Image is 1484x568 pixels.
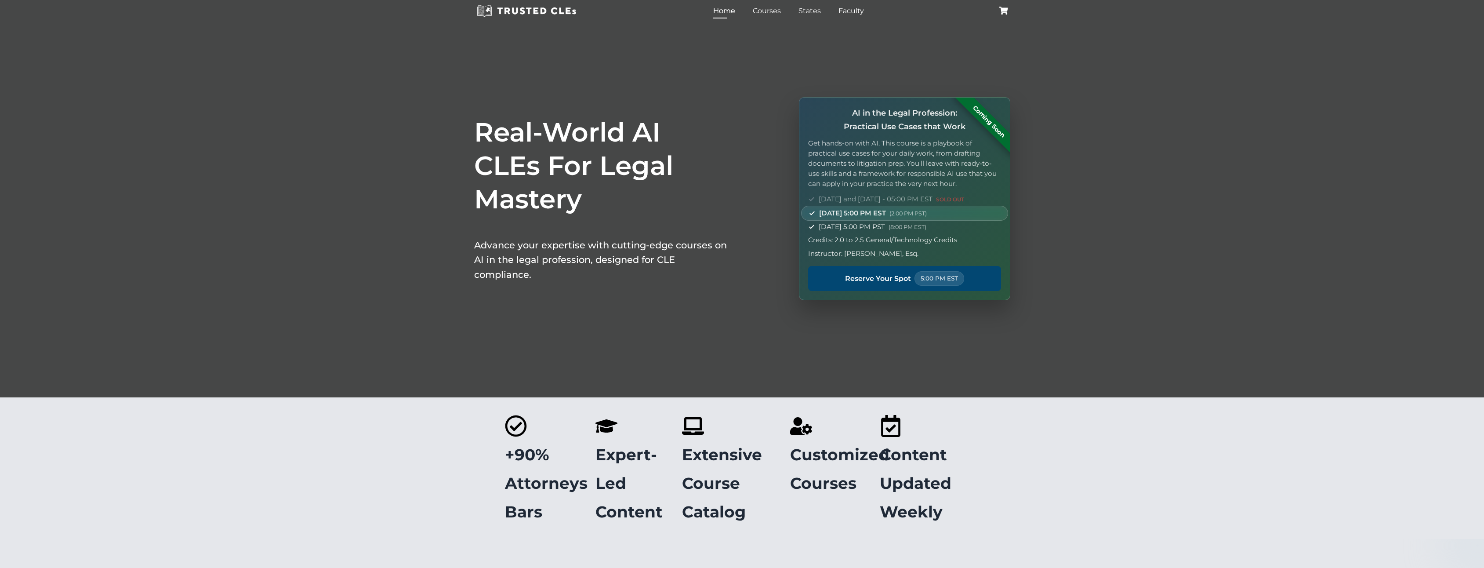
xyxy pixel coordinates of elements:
span: (8:00 PM EST) [889,224,926,230]
a: States [796,4,823,17]
h4: AI in the Legal Profession: Practical Use Cases that Work [808,106,1001,133]
span: Instructor: [PERSON_NAME], Esq. [808,248,918,259]
span: Expert-Led Content [595,445,663,521]
p: Advance your expertise with cutting-edge courses on AI in the legal profession, designed for CLE ... [474,238,729,282]
a: Courses [751,4,783,17]
span: [DATE] and [DATE] - 05:00 PM EST [819,194,964,204]
span: Credits: 2.0 to 2.5 General/Technology Credits [808,235,957,245]
span: +90% Attorneys Bars [505,445,588,521]
span: Extensive Course Catalog [682,445,762,521]
span: [DATE] 5:00 PM EST [819,208,927,218]
span: (2:00 PM PST) [889,210,927,217]
span: Content Updated Weekly [880,445,951,521]
a: Home [711,4,737,17]
h1: Real-World AI CLEs For Legal Mastery [474,116,729,216]
span: Customized Courses [790,445,889,493]
a: Faculty [836,4,866,17]
a: Reserve Your Spot 5:00 PM EST [808,266,1001,291]
span: [DATE] 5:00 PM PST [819,222,926,232]
img: Trusted CLEs [474,4,579,18]
span: 5:00 PM EST [914,271,964,286]
span: Reserve Your Spot [845,273,911,284]
p: Get hands-on with AI. This course is a playbook of practical use cases for your daily work, from ... [808,138,1001,189]
div: Coming Soon [954,87,1023,157]
span: SOLD OUT [936,196,964,203]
